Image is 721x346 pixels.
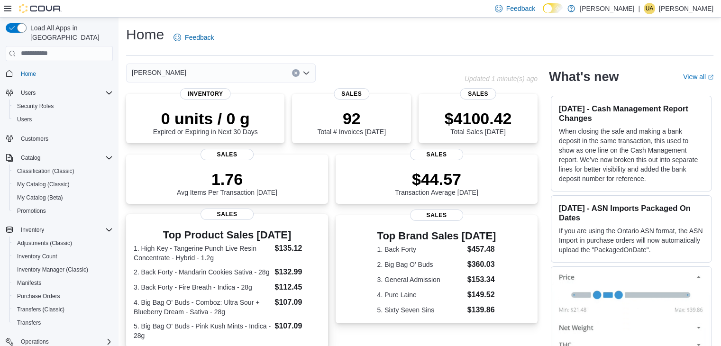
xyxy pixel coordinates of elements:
[185,33,214,42] span: Feedback
[27,23,113,42] span: Load All Apps in [GEOGRAPHIC_DATA]
[317,109,385,136] div: Total # Invoices [DATE]
[377,230,496,242] h3: Top Brand Sales [DATE]
[17,133,52,145] a: Customers
[9,276,117,290] button: Manifests
[13,264,113,275] span: Inventory Manager (Classic)
[580,3,634,14] p: [PERSON_NAME]
[13,192,113,203] span: My Catalog (Beta)
[177,170,277,196] div: Avg Items Per Transaction [DATE]
[9,237,117,250] button: Adjustments (Classic)
[153,109,258,136] div: Expired or Expiring in Next 30 Days
[17,181,70,188] span: My Catalog (Classic)
[465,75,538,82] p: Updated 1 minute(s) ago
[17,279,41,287] span: Manifests
[9,164,117,178] button: Classification (Classic)
[132,67,186,78] span: [PERSON_NAME]
[13,277,113,289] span: Manifests
[13,251,113,262] span: Inventory Count
[543,3,563,13] input: Dark Mode
[2,151,117,164] button: Catalog
[274,266,320,278] dd: $132.99
[683,73,713,81] a: View allExternal link
[274,243,320,254] dd: $135.12
[13,192,67,203] a: My Catalog (Beta)
[377,245,464,254] dt: 1. Back Forty
[9,191,117,204] button: My Catalog (Beta)
[274,297,320,308] dd: $107.09
[134,244,271,263] dt: 1. High Key - Tangerine Punch Live Resin Concentrate - Hybrid - 1.2g
[180,88,231,100] span: Inventory
[506,4,535,13] span: Feedback
[467,274,496,285] dd: $153.34
[395,170,478,189] p: $44.57
[201,209,254,220] span: Sales
[17,167,74,175] span: Classification (Classic)
[134,267,271,277] dt: 2. Back Forty - Mandarin Cookies Sativa - 28g
[19,4,62,13] img: Cova
[302,69,310,77] button: Open list of options
[17,224,48,236] button: Inventory
[9,263,117,276] button: Inventory Manager (Classic)
[377,275,464,284] dt: 3. General Admission
[17,207,46,215] span: Promotions
[708,74,713,80] svg: External link
[559,127,703,183] p: When closing the safe and making a bank deposit in the same transaction, this used to show as one...
[21,89,36,97] span: Users
[17,152,113,164] span: Catalog
[134,298,271,317] dt: 4. Big Bag O' Buds - Comboz: Ultra Sour + Blueberry Dream - Sativa - 28g
[13,237,76,249] a: Adjustments (Classic)
[17,306,64,313] span: Transfers (Classic)
[559,226,703,255] p: If you are using the Ontario ASN format, the ASN Import in purchase orders will now automatically...
[126,25,164,44] h1: Home
[13,205,50,217] a: Promotions
[13,165,113,177] span: Classification (Classic)
[274,320,320,332] dd: $107.09
[377,305,464,315] dt: 5. Sixty Seven Sins
[9,204,117,218] button: Promotions
[467,244,496,255] dd: $457.48
[467,289,496,300] dd: $149.52
[17,224,113,236] span: Inventory
[21,338,49,346] span: Operations
[9,250,117,263] button: Inventory Count
[644,3,655,14] div: Usama Alhassani
[445,109,512,128] p: $4100.42
[134,282,271,292] dt: 3. Back Forty - Fire Breath - Indica - 28g
[2,132,117,146] button: Customers
[2,67,117,81] button: Home
[17,68,113,80] span: Home
[274,282,320,293] dd: $112.45
[9,113,117,126] button: Users
[467,259,496,270] dd: $360.03
[170,28,218,47] a: Feedback
[13,317,45,328] a: Transfers
[17,87,113,99] span: Users
[13,277,45,289] a: Manifests
[17,102,54,110] span: Security Roles
[21,154,40,162] span: Catalog
[543,13,543,14] span: Dark Mode
[410,209,463,221] span: Sales
[177,170,277,189] p: 1.76
[317,109,385,128] p: 92
[13,114,113,125] span: Users
[559,104,703,123] h3: [DATE] - Cash Management Report Changes
[638,3,640,14] p: |
[9,178,117,191] button: My Catalog (Classic)
[17,133,113,145] span: Customers
[13,179,113,190] span: My Catalog (Classic)
[13,304,113,315] span: Transfers (Classic)
[13,100,57,112] a: Security Roles
[13,165,78,177] a: Classification (Classic)
[13,291,113,302] span: Purchase Orders
[9,290,117,303] button: Purchase Orders
[445,109,512,136] div: Total Sales [DATE]
[395,170,478,196] div: Transaction Average [DATE]
[17,116,32,123] span: Users
[292,69,300,77] button: Clear input
[13,179,73,190] a: My Catalog (Classic)
[13,205,113,217] span: Promotions
[646,3,654,14] span: UA
[9,100,117,113] button: Security Roles
[13,114,36,125] a: Users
